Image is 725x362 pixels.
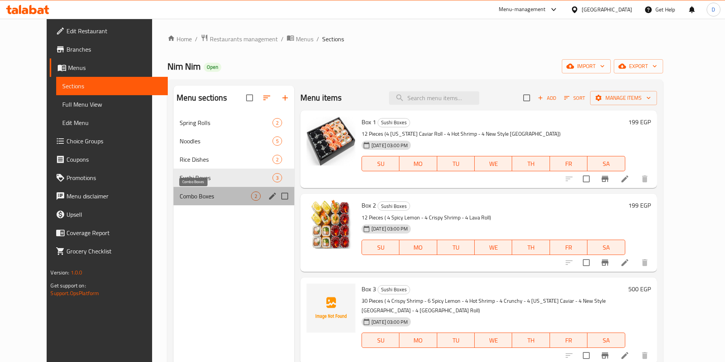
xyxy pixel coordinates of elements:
button: MO [399,240,437,255]
p: 30 Pieces ( 4 Crispy Shrimp - 6 Spicy Lemon - 4 Hot Shrimp - 4 Crunchy - 4 [US_STATE] Caviar - 4 ... [362,296,625,315]
h6: 199 EGP [628,117,651,127]
span: 2 [273,119,282,127]
span: MO [402,158,434,169]
a: Coupons [50,150,168,169]
div: Menu-management [499,5,546,14]
span: TH [515,242,547,253]
span: FR [553,335,584,346]
span: TU [440,158,472,169]
span: SA [590,158,622,169]
span: WE [478,158,509,169]
button: Add [535,92,559,104]
span: Grocery Checklist [66,247,162,256]
button: FR [550,240,587,255]
span: 2 [273,156,282,163]
span: Sort [564,94,585,102]
button: TH [512,240,550,255]
button: SU [362,156,399,171]
span: Sushi Boxes [378,285,410,294]
span: 1.0.0 [71,268,83,278]
span: FR [553,242,584,253]
span: Sushi Boxes [378,118,410,127]
span: Coverage Report [66,228,162,237]
span: Sort items [559,92,590,104]
p: 12 Pieces ( 4 Spicy Lemon - 4 Crispy Shrimp - 4 Lava Roll) [362,213,625,222]
button: Branch-specific-item [596,170,614,188]
span: WE [478,335,509,346]
span: [DATE] 03:00 PM [368,225,411,232]
span: Rice Dishes [180,155,272,164]
input: search [389,91,479,105]
span: Box 2 [362,200,376,211]
span: Sections [322,34,344,44]
span: Open [204,64,221,70]
div: Sushi Boxes [378,118,410,127]
button: SU [362,240,399,255]
button: delete [636,170,654,188]
button: Manage items [590,91,657,105]
span: Combo Boxes [180,192,251,201]
button: SA [587,240,625,255]
div: items [272,155,282,164]
span: Sushi Boxes [180,173,272,182]
a: Grocery Checklist [50,242,168,260]
h2: Menu sections [177,92,227,104]
button: MO [399,156,437,171]
a: Promotions [50,169,168,187]
div: [GEOGRAPHIC_DATA] [582,5,632,14]
span: Select to update [578,171,594,187]
span: Manage items [596,93,651,103]
div: Spring Rolls2 [174,114,294,132]
button: delete [636,253,654,272]
a: Choice Groups [50,132,168,150]
span: TH [515,335,547,346]
div: Noodles [180,136,272,146]
a: Sections [56,77,168,95]
a: Support.OpsPlatform [50,288,99,298]
button: TH [512,156,550,171]
span: SU [365,158,396,169]
img: Box 2 [307,200,355,249]
span: 3 [273,174,282,182]
span: Edit Menu [62,118,162,127]
a: Branches [50,40,168,58]
span: Menu disclaimer [66,192,162,201]
div: items [272,136,282,146]
span: Spring Rolls [180,118,272,127]
span: SU [365,335,396,346]
a: Edit menu item [620,258,629,267]
p: 12 Pieces (4 [US_STATE] Caviar Roll - 4 Hot Shrimp - 4 New Style [GEOGRAPHIC_DATA]) [362,129,625,139]
span: TH [515,158,547,169]
nav: Menu sections [174,110,294,208]
a: Edit Menu [56,114,168,132]
button: SA [587,156,625,171]
h2: Menu items [300,92,342,104]
nav: breadcrumb [167,34,663,44]
span: SU [365,242,396,253]
li: / [195,34,198,44]
button: TH [512,333,550,348]
button: WE [475,333,512,348]
button: Add section [276,89,294,107]
a: Edit menu item [620,351,629,360]
span: SA [590,335,622,346]
a: Coverage Report [50,224,168,242]
div: Rice Dishes2 [174,150,294,169]
a: Menu disclaimer [50,187,168,205]
span: Edit Restaurant [66,26,162,36]
button: MO [399,333,437,348]
span: [DATE] 03:00 PM [368,318,411,326]
button: SU [362,333,399,348]
div: Combo Boxes2edit [174,187,294,205]
span: SA [590,242,622,253]
span: Full Menu View [62,100,162,109]
span: D [712,5,715,14]
button: export [614,59,663,73]
span: Branches [66,45,162,54]
div: Open [204,63,221,72]
button: import [562,59,611,73]
span: Add [537,94,557,102]
a: Full Menu View [56,95,168,114]
span: 2 [251,193,260,200]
